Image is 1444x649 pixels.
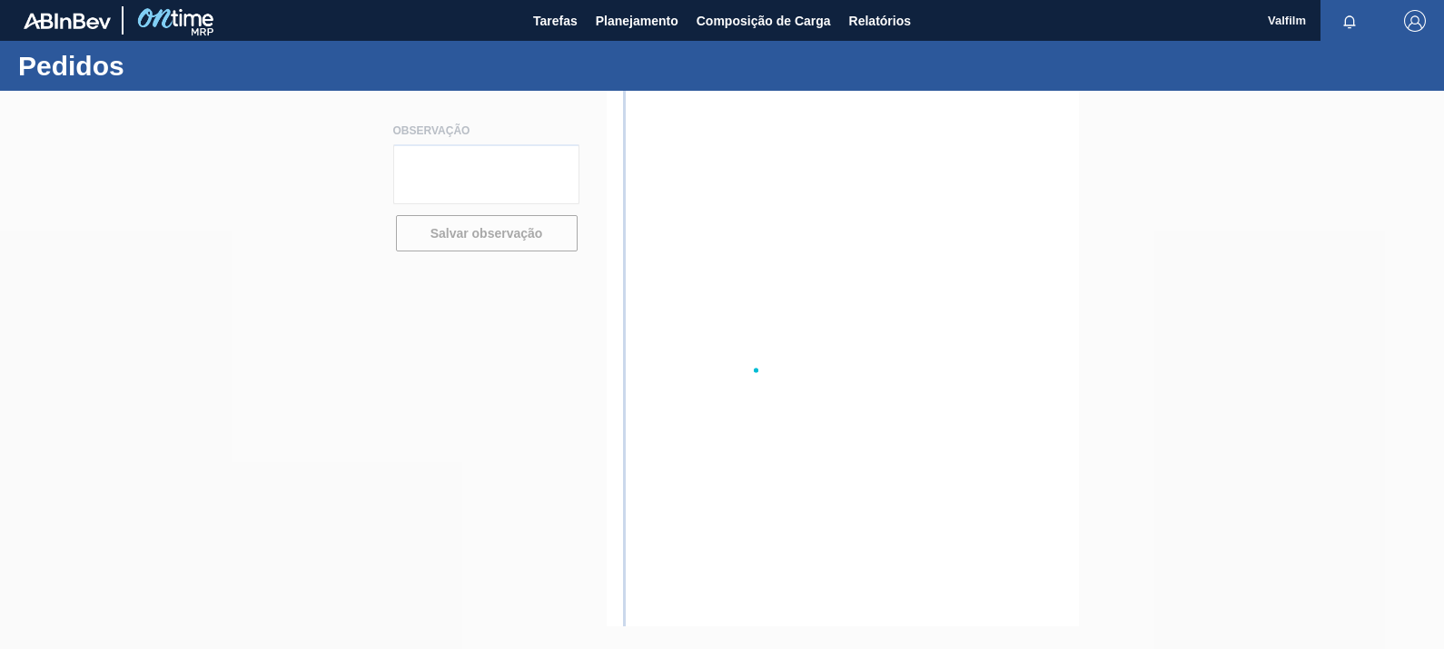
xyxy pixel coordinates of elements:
[533,10,578,32] span: Tarefas
[18,55,341,76] h1: Pedidos
[24,13,111,29] img: TNhmsLtSVTkK8tSr43FrP2fwEKptu5GPRR3wAAAABJRU5ErkJggg==
[1320,8,1379,34] button: Notificações
[1404,10,1426,32] img: Logout
[849,10,911,32] span: Relatórios
[697,10,831,32] span: Composição de Carga
[596,10,678,32] span: Planejamento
